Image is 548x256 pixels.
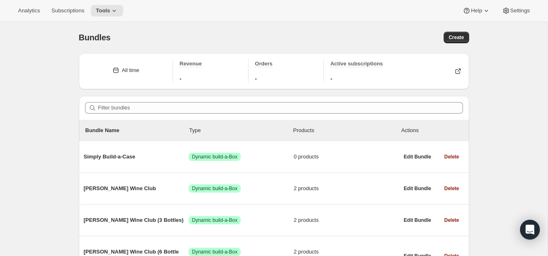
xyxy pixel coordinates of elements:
button: Settings [497,5,535,16]
span: Dynamic build-a-Box [192,185,237,192]
span: Dynamic build-a-Box [192,249,237,255]
span: Active subscriptions [330,61,383,67]
span: 0 products [294,153,399,161]
span: 2 products [294,216,399,224]
span: Bundles [79,33,111,42]
span: - [180,74,182,83]
span: Create [449,34,464,41]
button: Analytics [13,5,45,16]
span: - [330,74,332,83]
button: Edit Bundle [399,151,436,163]
span: Tools [96,7,110,14]
button: Edit Bundle [399,214,436,226]
div: Actions [401,126,463,135]
span: Dynamic build-a-Box [192,154,237,160]
span: 2 products [294,248,399,256]
span: Revenue [180,61,202,67]
span: Orders [255,61,273,67]
p: Bundle Name [85,126,189,135]
button: Subscriptions [46,5,89,16]
span: Delete [444,154,459,160]
button: Delete [439,151,464,163]
span: 2 products [294,184,399,193]
span: Edit Bundle [404,154,431,160]
span: Help [471,7,482,14]
span: Subscriptions [51,7,84,14]
span: Dynamic build-a-Box [192,217,237,223]
span: Analytics [18,7,40,14]
span: Edit Bundle [404,217,431,223]
span: Simply Build-a-Case [84,153,189,161]
div: Type [189,126,293,135]
span: Delete [444,185,459,192]
button: Delete [439,183,464,194]
span: [PERSON_NAME] Wine Club (3 Bottles) [84,216,189,224]
span: Settings [510,7,530,14]
div: Products [293,126,397,135]
span: Edit Bundle [404,185,431,192]
button: Create [444,32,469,43]
button: Help [458,5,495,16]
span: [PERSON_NAME] Wine Club [84,184,189,193]
input: Filter bundles [98,102,463,114]
div: Open Intercom Messenger [520,220,540,240]
button: Tools [91,5,123,16]
span: Delete [444,217,459,223]
div: All time [122,66,139,74]
button: Delete [439,214,464,226]
span: - [255,74,257,83]
button: Edit Bundle [399,183,436,194]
